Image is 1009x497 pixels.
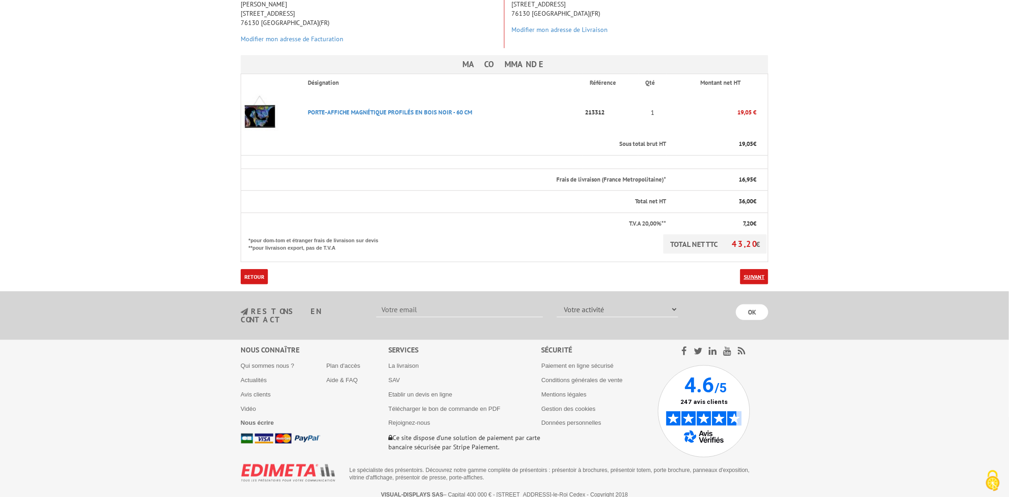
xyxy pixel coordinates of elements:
div: Sécurité [542,345,658,355]
th: Sous total brut HT [241,133,667,155]
a: Télécharger le bon de commande en PDF [388,405,500,412]
td: 1 [638,92,667,133]
img: Avis Vérifiés - 4.6 sur 5 - 247 avis clients [658,365,750,458]
a: Actualités [241,377,267,384]
a: Mentions légales [542,391,587,398]
img: PORTE-AFFICHE MAGNéTIQUE PROFILéS EN BOIS NOIR - 60 CM [241,94,278,131]
a: SAV [388,377,400,384]
p: TOTAL NET TTC € [663,234,767,254]
p: 19,05 € [667,104,756,120]
p: Le spécialiste des présentoirs. Découvrez notre gamme complète de présentoirs : présentoir à broc... [349,466,761,481]
p: T.V.A 20,00%** [249,220,666,228]
p: 213312 [583,104,638,120]
a: Nous écrire [241,419,274,426]
input: OK [736,304,768,320]
a: Vidéo [241,405,256,412]
th: Frais de livraison (France Metropolitaine)* [241,169,667,191]
a: Aide & FAQ [326,377,358,384]
div: Nous connaître [241,345,388,355]
span: 16,95 [739,176,753,183]
span: 43,20 [732,239,756,249]
span: 19,05 [739,140,753,148]
p: € [674,220,756,228]
h3: restons en contact [241,308,362,324]
a: Paiement en ligne sécurisé [542,362,614,369]
a: Rejoignez-nous [388,419,430,426]
p: € [674,197,756,206]
a: La livraison [388,362,419,369]
img: newsletter.jpg [241,308,248,316]
th: Total net HT [241,191,667,213]
img: Cookies (fenêtre modale) [981,469,1004,492]
th: Qté [638,74,667,92]
a: Retour [241,269,268,284]
button: Cookies (fenêtre modale) [977,466,1009,497]
a: Suivant [740,269,768,284]
p: € [674,140,756,149]
span: 36,00 [739,197,753,205]
a: Modifier mon adresse de Facturation [241,35,343,43]
a: Données personnelles [542,419,601,426]
a: Qui sommes nous ? [241,362,294,369]
th: Désignation [300,74,582,92]
a: PORTE-AFFICHE MAGNéTIQUE PROFILéS EN BOIS NOIR - 60 CM [308,108,472,116]
p: *pour dom-tom et étranger frais de livraison sur devis **pour livraison export, pas de T.V.A [249,234,387,252]
a: Avis clients [241,391,271,398]
h3: Ma commande [241,55,768,74]
p: Montant net HT [674,79,767,88]
a: Etablir un devis en ligne [388,391,452,398]
a: Gestion des cookies [542,405,596,412]
p: € [674,176,756,184]
a: Conditions générales de vente [542,377,623,384]
a: Plan d'accès [326,362,360,369]
span: 7,20 [743,220,753,227]
div: Services [388,345,542,355]
p: Ce site dispose d’une solution de paiement par carte bancaire sécurisée par Stripe Paiement. [388,433,542,452]
a: Modifier mon adresse de Livraison [511,25,608,34]
input: Votre email [376,302,543,317]
th: Référence [583,74,638,92]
